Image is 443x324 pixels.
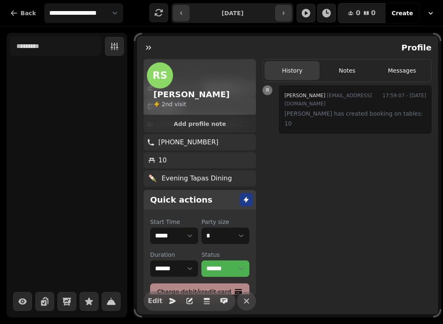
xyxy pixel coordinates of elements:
[153,121,246,127] span: Add profile note
[150,194,212,205] h2: Quick actions
[153,89,230,100] h2: [PERSON_NAME]
[385,3,420,23] button: Create
[266,88,269,93] span: R
[338,3,385,23] button: 00
[162,173,232,183] p: Evening Tapas Dining
[398,42,432,53] h2: Profile
[150,298,160,304] span: Edit
[201,251,249,259] label: Status
[157,289,233,294] span: Charge debit/credit card
[284,109,426,128] p: [PERSON_NAME] has created booking on tables: 10
[284,93,325,98] span: [PERSON_NAME]
[3,3,43,23] button: Back
[371,10,376,16] span: 0
[392,10,413,16] span: Create
[383,91,426,109] time: 17:59:07 - [DATE]
[21,10,36,16] span: Back
[162,101,165,107] span: 2
[150,251,198,259] label: Duration
[148,173,157,183] p: 🍡
[201,218,249,226] label: Party size
[147,293,163,309] button: Edit
[158,137,219,147] p: [PHONE_NUMBER]
[162,100,186,108] p: visit
[150,283,249,300] button: Charge debit/credit card
[150,218,198,226] label: Start Time
[153,71,167,80] span: RS
[356,10,360,16] span: 0
[147,119,253,129] button: Add profile note
[374,61,429,80] button: Messages
[165,101,174,107] span: nd
[320,61,374,80] button: Notes
[284,91,376,109] div: [EMAIL_ADDRESS][DOMAIN_NAME]
[265,61,320,80] button: History
[158,155,167,165] p: 10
